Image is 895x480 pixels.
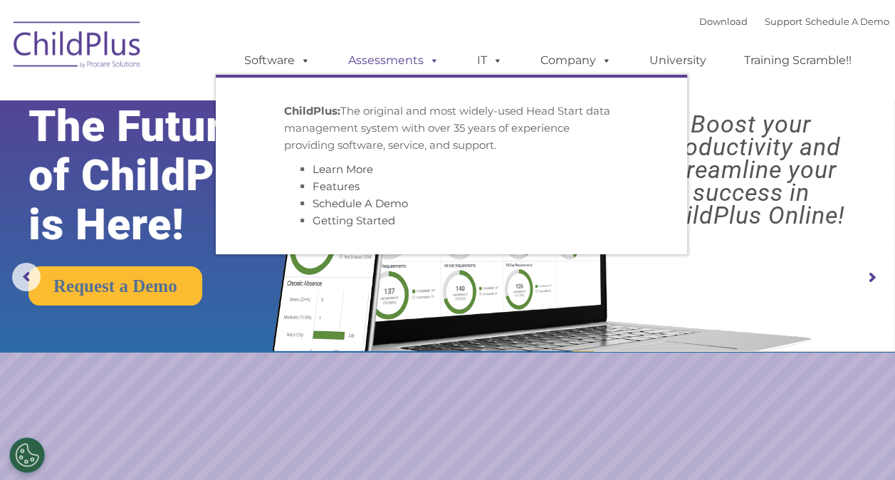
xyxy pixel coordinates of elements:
span: Phone number [198,152,258,163]
a: Support [765,16,802,27]
rs-layer: Boost your productivity and streamline your success in ChildPlus Online! [618,113,884,226]
a: Schedule A Demo [313,197,408,210]
a: Schedule A Demo [805,16,889,27]
a: Assessments [334,46,454,75]
span: Last name [198,94,241,105]
a: IT [463,46,517,75]
button: Cookies Settings [9,437,45,473]
a: Software [230,46,325,75]
strong: ChildPlus: [284,104,340,118]
p: The original and most widely-used Head Start data management system with over 35 years of experie... [284,103,619,154]
a: Training Scramble!! [730,46,866,75]
a: Learn More [313,162,373,176]
a: Features [313,179,360,193]
rs-layer: The Future of ChildPlus is Here! [28,102,314,249]
img: ChildPlus by Procare Solutions [6,11,149,83]
a: Download [699,16,748,27]
font: | [699,16,889,27]
a: Request a Demo [28,266,202,306]
a: Company [526,46,626,75]
a: Getting Started [313,214,395,227]
a: University [635,46,721,75]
